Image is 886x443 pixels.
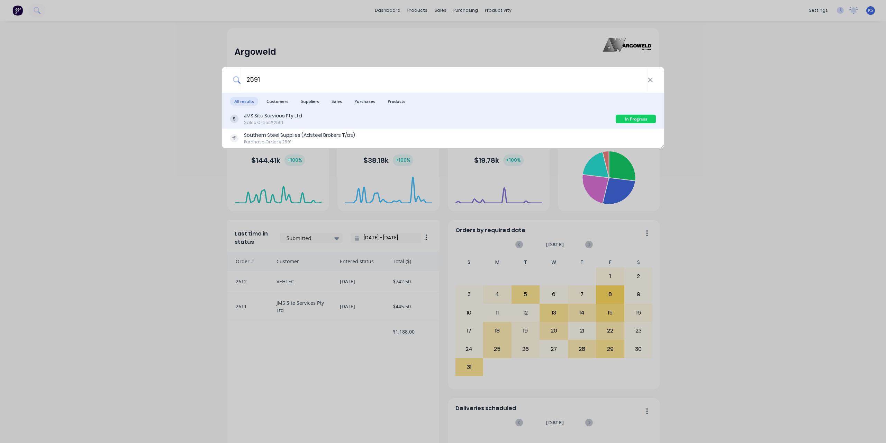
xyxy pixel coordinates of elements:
[244,119,302,126] div: Sales Order #2591
[616,134,656,143] div: Billed
[244,139,355,145] div: Purchase Order #2591
[327,97,346,106] span: Sales
[244,132,355,139] div: Southern Steel Supplies (Adsteel Brokers T/as)
[383,97,409,106] span: Products
[262,97,292,106] span: Customers
[241,67,648,93] input: Start typing a customer or supplier name to create a new order...
[244,112,302,119] div: JMS Site Services Pty Ltd
[616,115,656,123] div: In Progress
[350,97,379,106] span: Purchases
[297,97,323,106] span: Suppliers
[230,97,258,106] span: All results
